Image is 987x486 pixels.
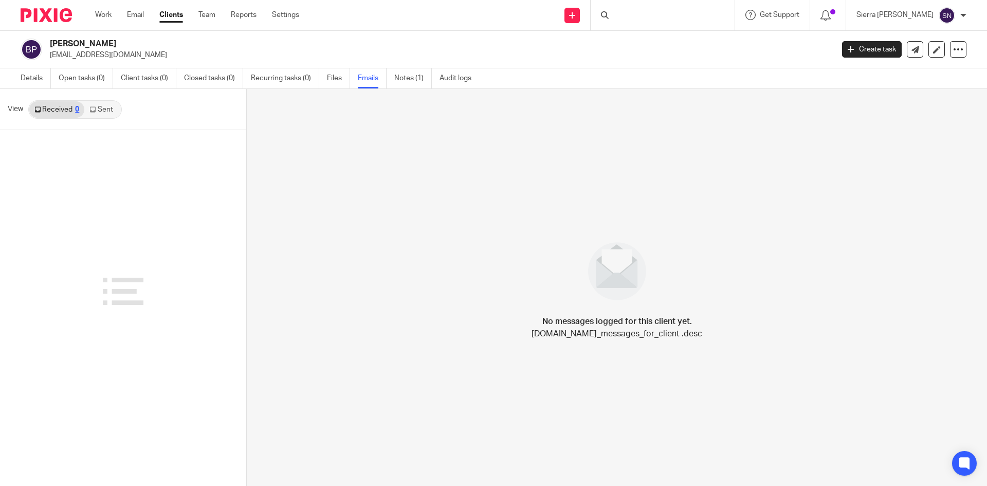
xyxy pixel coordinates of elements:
a: Closed tasks (0) [184,68,243,88]
h2: [PERSON_NAME] [50,39,671,49]
a: Settings [272,10,299,20]
a: Team [198,10,215,20]
a: Client tasks (0) [121,68,176,88]
a: Create task [842,41,902,58]
img: Pixie [21,8,72,22]
a: Audit logs [440,68,479,88]
img: svg%3E [21,39,42,60]
a: Received0 [29,101,84,118]
p: Sierra [PERSON_NAME] [856,10,934,20]
a: Open tasks (0) [59,68,113,88]
a: Clients [159,10,183,20]
div: 0 [75,106,79,113]
a: Emails [358,68,387,88]
h4: No messages logged for this client yet. [542,315,692,328]
a: Sent [84,101,120,118]
span: View [8,104,23,115]
a: Recurring tasks (0) [251,68,319,88]
a: Files [327,68,350,88]
a: Work [95,10,112,20]
a: Reports [231,10,257,20]
p: [DOMAIN_NAME]_messages_for_client .desc [532,328,702,340]
span: Get Support [760,11,799,19]
img: image [581,236,653,307]
a: Email [127,10,144,20]
a: Details [21,68,51,88]
img: svg%3E [939,7,955,24]
p: [EMAIL_ADDRESS][DOMAIN_NAME] [50,50,827,60]
a: Notes (1) [394,68,432,88]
